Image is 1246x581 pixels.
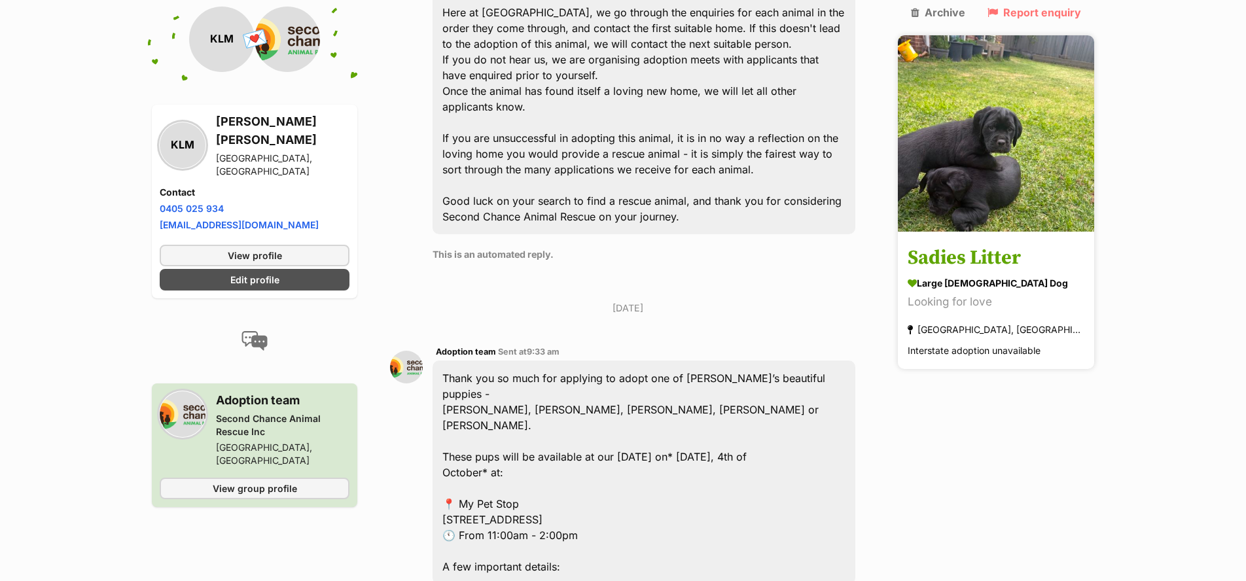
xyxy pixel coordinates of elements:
[908,244,1084,273] h3: Sadies Litter
[216,113,349,149] h3: [PERSON_NAME] [PERSON_NAME]
[230,273,279,287] span: Edit profile
[160,122,205,168] div: KLM
[255,7,320,72] img: Second Chance Animal Rescue Inc profile pic
[160,219,319,230] a: [EMAIL_ADDRESS][DOMAIN_NAME]
[189,7,255,72] div: KLM
[908,321,1084,339] div: [GEOGRAPHIC_DATA], [GEOGRAPHIC_DATA]
[908,277,1084,290] div: large [DEMOGRAPHIC_DATA] Dog
[908,294,1084,311] div: Looking for love
[216,441,349,467] div: [GEOGRAPHIC_DATA], [GEOGRAPHIC_DATA]
[216,152,349,178] div: [GEOGRAPHIC_DATA], [GEOGRAPHIC_DATA]
[498,347,560,357] span: Sent at
[160,391,205,437] img: Second Chance Animal Rescue Inc profile pic
[988,7,1081,18] a: Report enquiry
[216,412,349,438] div: Second Chance Animal Rescue Inc
[390,351,423,383] img: Adoption team profile pic
[160,245,349,266] a: View profile
[908,345,1041,357] span: Interstate adoption unavailable
[433,247,855,261] p: This is an automated reply.
[241,331,268,351] img: conversation-icon-4a6f8262b818ee0b60e3300018af0b2d0b884aa5de6e9bcb8d3d4eeb1a70a7c4.svg
[911,7,965,18] a: Archive
[160,478,349,499] a: View group profile
[160,186,349,199] h4: Contact
[216,391,349,410] h3: Adoption team
[160,203,224,214] a: 0405 025 934
[898,35,1094,232] img: Sadies Litter
[228,249,282,262] span: View profile
[527,347,560,357] span: 9:33 am
[898,234,1094,370] a: Sadies Litter large [DEMOGRAPHIC_DATA] Dog Looking for love [GEOGRAPHIC_DATA], [GEOGRAPHIC_DATA] ...
[240,26,270,54] span: 💌
[390,301,865,315] p: [DATE]
[160,269,349,290] a: Edit profile
[213,482,297,495] span: View group profile
[436,347,496,357] span: Adoption team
